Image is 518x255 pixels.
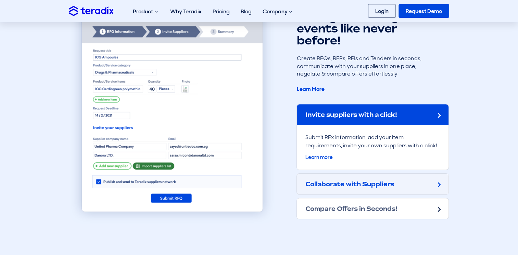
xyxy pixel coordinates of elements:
a: Pricing [207,1,235,22]
div: Company [257,1,299,23]
a: Request Demo [399,4,449,18]
a: Learn More [296,85,324,93]
a: Blog [235,1,257,22]
iframe: Chatbot [473,210,508,245]
h2: Manage sourcing events like never before! [296,11,433,47]
h2: Invite suppliers with a click! [305,111,397,118]
a: Login [368,4,396,18]
a: Why Teradix [165,1,207,22]
a: Learn more [305,154,332,161]
div: Product [127,1,165,23]
div: Create RFQs, RFPs, RFIs and Tenders in seconds, communicate with your suppliers in one place, neg... [296,55,433,93]
img: Teradix logo [69,6,114,16]
h2: Compare Offers in Seconds! [305,205,397,212]
h2: Collaborate with Suppliers [305,180,394,188]
div: Submit RFx information, add your item requirements, invite your own suppliers with a click! [297,125,448,170]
